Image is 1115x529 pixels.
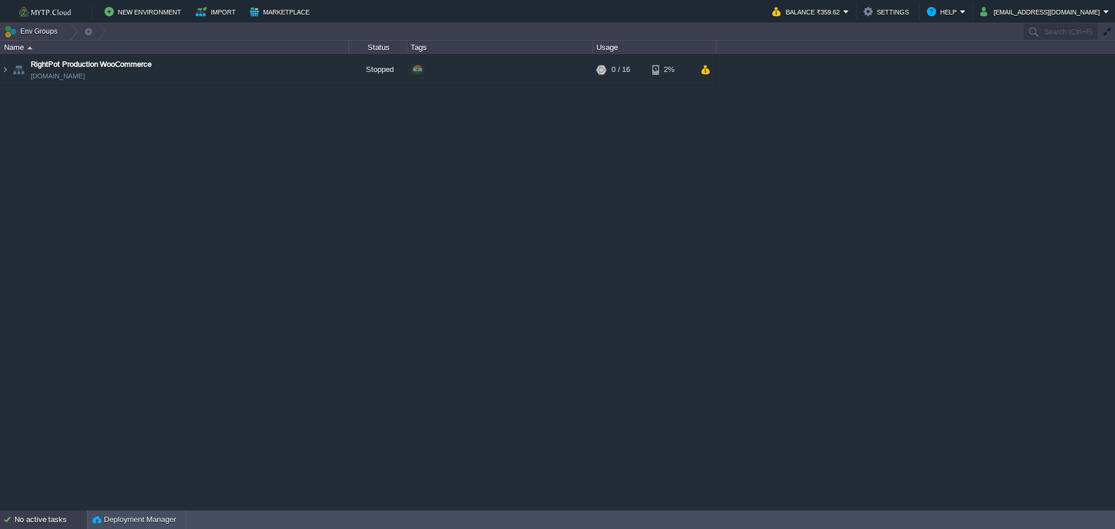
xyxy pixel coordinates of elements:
[927,5,960,19] button: Help
[1,41,348,54] div: Name
[10,54,27,85] img: AMDAwAAAACH5BAEAAAAALAAAAAABAAEAAAICRAEAOw==
[772,5,843,19] button: Balance ₹359.62
[349,54,407,85] div: Stopped
[980,5,1103,19] button: [EMAIL_ADDRESS][DOMAIN_NAME]
[652,54,690,85] div: 2%
[250,5,313,19] button: Marketplace
[350,41,407,54] div: Status
[612,54,630,85] div: 0 / 16
[864,5,912,19] button: Settings
[31,70,85,82] a: [DOMAIN_NAME]
[4,23,62,39] button: Env Groups
[92,514,176,526] button: Deployment Manager
[408,41,592,54] div: Tags
[15,510,87,529] div: No active tasks
[105,5,185,19] button: New Environment
[1,54,10,85] img: AMDAwAAAACH5BAEAAAAALAAAAAABAAEAAAICRAEAOw==
[27,46,33,49] img: AMDAwAAAACH5BAEAAAAALAAAAAABAAEAAAICRAEAOw==
[31,59,152,70] a: RightPot Production WooCommerce
[196,5,239,19] button: Import
[594,41,716,54] div: Usage
[4,5,83,19] img: MyTP.Cloud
